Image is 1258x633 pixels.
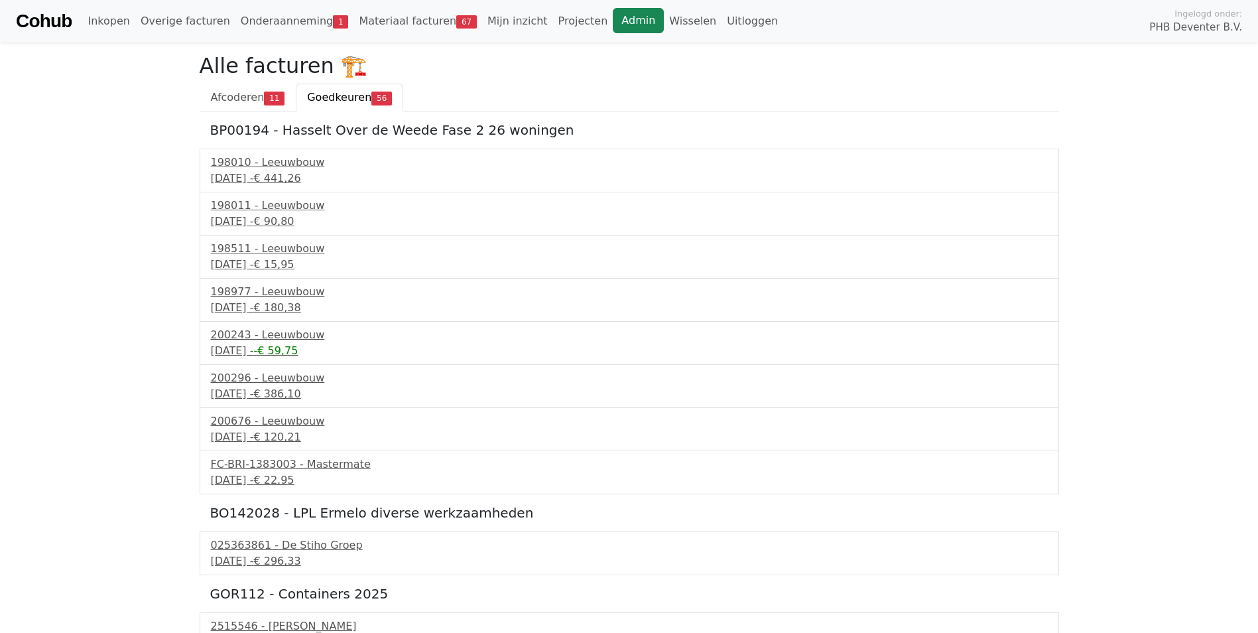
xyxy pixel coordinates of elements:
span: Afcoderen [211,91,265,104]
div: [DATE] - [211,343,1048,359]
a: 200243 - Leeuwbouw[DATE] --€ 59,75 [211,327,1048,359]
div: [DATE] - [211,214,1048,230]
h5: GOR112 - Containers 2025 [210,586,1048,602]
span: € 180,38 [253,301,300,314]
div: 198011 - Leeuwbouw [211,198,1048,214]
span: 11 [264,92,284,105]
div: [DATE] - [211,300,1048,316]
div: 198010 - Leeuwbouw [211,155,1048,171]
a: Projecten [553,8,613,35]
a: Wisselen [664,8,722,35]
a: FC-BRI-1383003 - Mastermate[DATE] -€ 22,95 [211,457,1048,488]
a: 198511 - Leeuwbouw[DATE] -€ 15,95 [211,241,1048,273]
span: € 296,33 [253,555,300,567]
span: -€ 59,75 [253,344,298,357]
div: [DATE] - [211,386,1048,402]
a: Overige facturen [135,8,235,35]
span: PHB Deventer B.V. [1149,20,1242,35]
div: [DATE] - [211,257,1048,273]
span: € 22,95 [253,474,294,486]
div: 200676 - Leeuwbouw [211,413,1048,429]
div: 025363861 - De Stiho Groep [211,537,1048,553]
a: Onderaanneming1 [235,8,354,35]
a: Uitloggen [722,8,783,35]
a: Inkopen [82,8,135,35]
span: Ingelogd onder: [1174,7,1242,20]
a: Materiaal facturen67 [353,8,482,35]
div: 198511 - Leeuwbouw [211,241,1048,257]
span: 1 [333,15,348,29]
a: 198977 - Leeuwbouw[DATE] -€ 180,38 [211,284,1048,316]
div: 200296 - Leeuwbouw [211,370,1048,386]
h2: Alle facturen 🏗️ [200,53,1059,78]
div: [DATE] - [211,553,1048,569]
div: 200243 - Leeuwbouw [211,327,1048,343]
span: 56 [371,92,392,105]
a: 198010 - Leeuwbouw[DATE] -€ 441,26 [211,155,1048,186]
a: 200676 - Leeuwbouw[DATE] -€ 120,21 [211,413,1048,445]
a: Mijn inzicht [482,8,553,35]
a: Goedkeuren56 [296,84,403,111]
div: 198977 - Leeuwbouw [211,284,1048,300]
span: 67 [456,15,477,29]
a: 198011 - Leeuwbouw[DATE] -€ 90,80 [211,198,1048,230]
span: € 15,95 [253,258,294,271]
div: FC-BRI-1383003 - Mastermate [211,457,1048,472]
span: € 386,10 [253,387,300,400]
h5: BP00194 - Hasselt Over de Weede Fase 2 26 woningen [210,122,1048,138]
span: € 90,80 [253,215,294,228]
div: [DATE] - [211,171,1048,186]
a: Afcoderen11 [200,84,296,111]
a: 200296 - Leeuwbouw[DATE] -€ 386,10 [211,370,1048,402]
a: Admin [613,8,664,33]
div: [DATE] - [211,472,1048,488]
div: [DATE] - [211,429,1048,445]
a: Cohub [16,5,72,37]
span: Goedkeuren [307,91,371,104]
a: 025363861 - De Stiho Groep[DATE] -€ 296,33 [211,537,1048,569]
span: € 120,21 [253,431,300,443]
h5: BO142028 - LPL Ermelo diverse werkzaamheden [210,505,1048,521]
span: € 441,26 [253,172,300,184]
